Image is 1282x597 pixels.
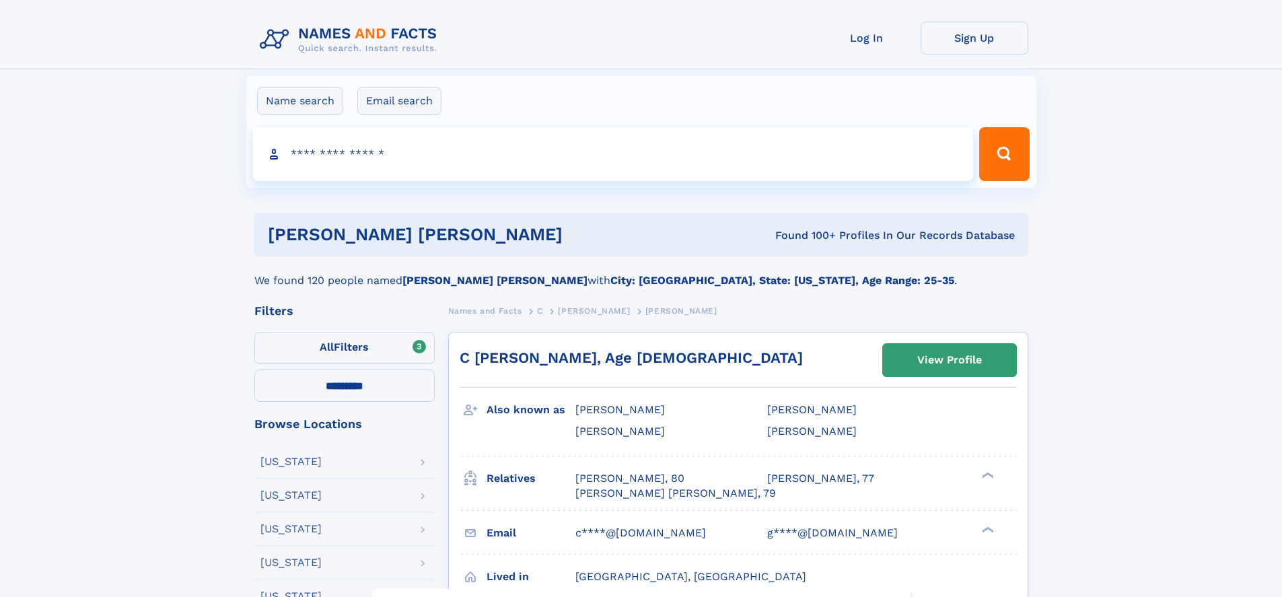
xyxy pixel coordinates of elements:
[268,226,669,243] h1: [PERSON_NAME] [PERSON_NAME]
[575,425,665,437] span: [PERSON_NAME]
[487,522,575,545] h3: Email
[767,403,857,416] span: [PERSON_NAME]
[575,471,684,486] a: [PERSON_NAME], 80
[558,306,630,316] span: [PERSON_NAME]
[645,306,717,316] span: [PERSON_NAME]
[260,456,322,467] div: [US_STATE]
[575,403,665,416] span: [PERSON_NAME]
[254,418,435,430] div: Browse Locations
[813,22,921,55] a: Log In
[320,341,334,353] span: All
[257,87,343,115] label: Name search
[487,467,575,490] h3: Relatives
[260,524,322,534] div: [US_STATE]
[669,228,1015,243] div: Found 100+ Profiles In Our Records Database
[537,306,543,316] span: C
[402,274,587,287] b: [PERSON_NAME] [PERSON_NAME]
[767,471,874,486] a: [PERSON_NAME], 77
[260,557,322,568] div: [US_STATE]
[254,305,435,317] div: Filters
[460,349,803,366] a: C [PERSON_NAME], Age [DEMOGRAPHIC_DATA]
[883,344,1016,376] a: View Profile
[978,525,995,534] div: ❯
[558,302,630,319] a: [PERSON_NAME]
[253,127,974,181] input: search input
[487,398,575,421] h3: Also known as
[575,570,806,583] span: [GEOGRAPHIC_DATA], [GEOGRAPHIC_DATA]
[610,274,954,287] b: City: [GEOGRAPHIC_DATA], State: [US_STATE], Age Range: 25-35
[537,302,543,319] a: C
[921,22,1028,55] a: Sign Up
[254,332,435,364] label: Filters
[917,345,982,376] div: View Profile
[767,425,857,437] span: [PERSON_NAME]
[487,565,575,588] h3: Lived in
[575,486,776,501] a: [PERSON_NAME] [PERSON_NAME], 79
[254,22,448,58] img: Logo Names and Facts
[260,490,322,501] div: [US_STATE]
[357,87,441,115] label: Email search
[448,302,522,319] a: Names and Facts
[254,256,1028,289] div: We found 120 people named with .
[979,127,1029,181] button: Search Button
[978,470,995,479] div: ❯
